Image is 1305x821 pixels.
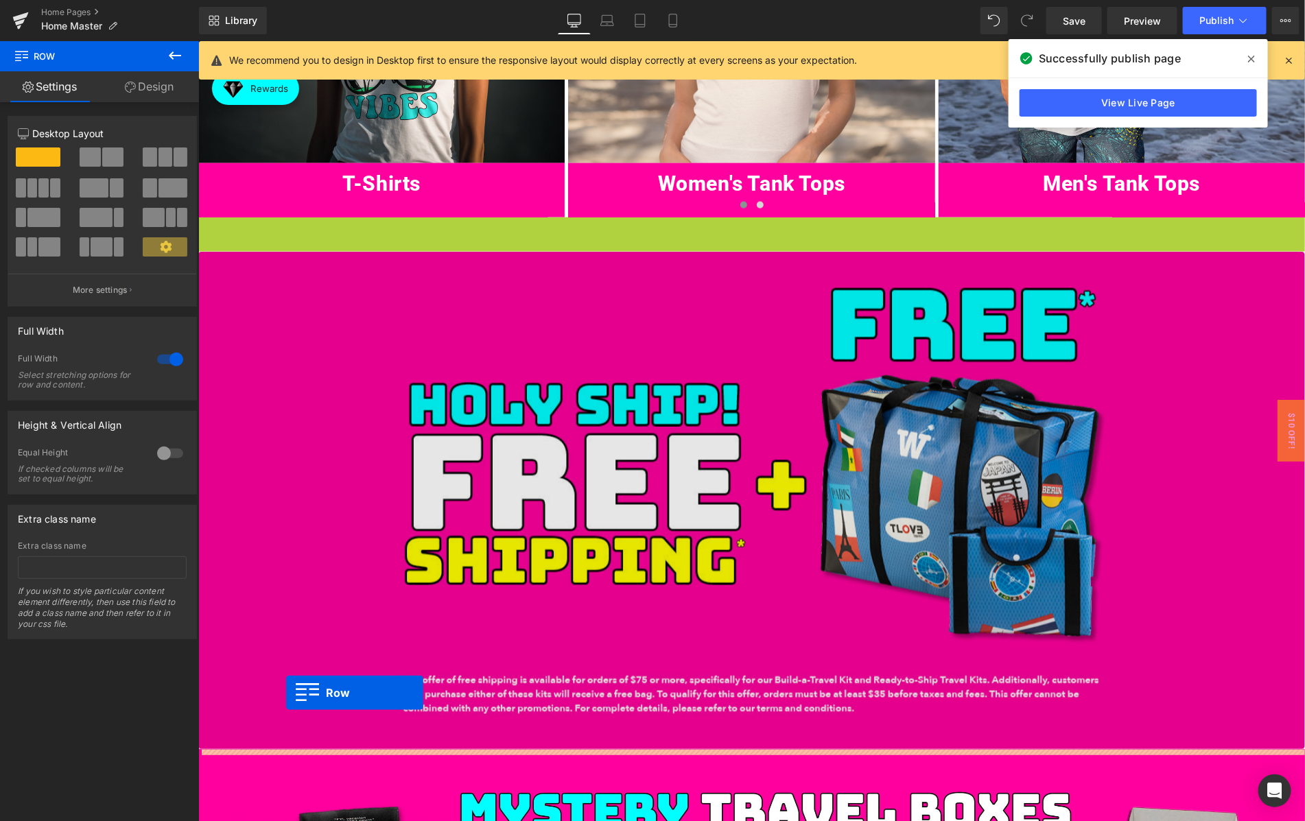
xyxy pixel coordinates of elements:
button: More [1272,7,1300,34]
a: Design [99,71,199,102]
a: New Library [199,7,267,34]
p: Desktop Layout [18,126,187,141]
span: $10 OFF! [1079,359,1107,420]
a: Home Pages [41,7,199,18]
span: Row [14,41,151,71]
a: Desktop [558,7,591,34]
h1: Men's Tank Tops [740,129,1107,156]
span: Publish [1199,15,1234,26]
button: Publish [1183,7,1267,34]
h1: Women's Tank Tops [370,129,736,156]
p: Rewards [45,42,90,53]
a: Preview [1107,7,1177,34]
div: Extra class name [18,505,96,525]
a: Laptop [591,7,624,34]
div: Height & Vertical Align [18,412,121,431]
div: If checked columns will be set to equal height. [18,464,141,484]
a: Tablet [624,7,657,34]
span: Library [225,14,257,27]
button: avada-joy-button-widget [14,31,101,64]
span: Successfully publish page [1039,50,1181,67]
p: More settings [73,284,128,296]
p: We recommend you to design in Desktop first to ensure the responsive layout would display correct... [229,53,857,68]
span: Save [1063,14,1085,28]
button: Redo [1013,7,1041,34]
div: If you wish to style particular content element differently, then use this field to add a class n... [18,586,187,639]
button: Undo [980,7,1008,34]
div: Full Width [18,318,64,337]
span: Home Master [41,21,102,32]
div: Select stretching options for row and content. [18,370,141,390]
div: Equal Height [18,447,143,462]
a: Mobile [657,7,690,34]
div: Full Width [18,353,143,368]
button: More settings [8,274,196,306]
span: Preview [1124,14,1161,28]
a: View Live Page [1020,89,1257,117]
div: Open Intercom Messenger [1258,774,1291,807]
div: Extra class name [18,541,187,551]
